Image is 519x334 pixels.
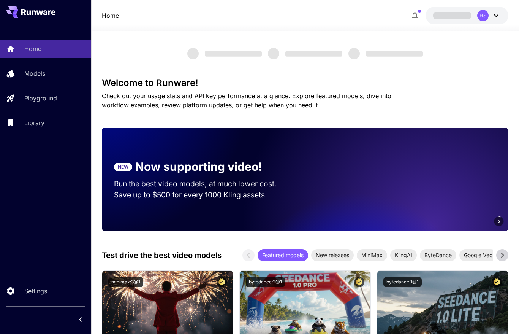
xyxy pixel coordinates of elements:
[24,286,47,296] p: Settings
[357,251,387,259] span: MiniMax
[492,277,502,287] button: Certified Model – Vetted for best performance and includes a commercial license.
[459,251,497,259] span: Google Veo
[108,277,143,287] button: minimax:3@1
[102,92,391,109] span: Check out your usage stats and API key performance at a glance. Explore featured models, dive int...
[258,251,308,259] span: Featured models
[383,277,422,287] button: bytedance:1@1
[114,178,291,189] p: Run the best video models, at much lower cost.
[217,277,227,287] button: Certified Model – Vetted for best performance and includes a commercial license.
[102,11,119,20] nav: breadcrumb
[24,118,44,127] p: Library
[354,277,364,287] button: Certified Model – Vetted for best performance and includes a commercial license.
[24,69,45,78] p: Models
[24,44,41,53] p: Home
[390,251,417,259] span: KlingAI
[135,158,262,175] p: Now supporting video!
[114,189,291,200] p: Save up to $500 for every 1000 Kling assets.
[81,313,91,326] div: Collapse sidebar
[420,251,456,259] span: ByteDance
[102,11,119,20] a: Home
[477,10,489,21] div: HS
[390,249,417,261] div: KlingAI
[76,315,85,324] button: Collapse sidebar
[311,251,354,259] span: New releases
[246,277,285,287] button: bytedance:2@1
[311,249,354,261] div: New releases
[357,249,387,261] div: MiniMax
[24,94,57,103] p: Playground
[258,249,308,261] div: Featured models
[102,250,222,261] p: Test drive the best video models
[118,164,128,170] p: NEW
[498,218,500,224] span: 6
[420,249,456,261] div: ByteDance
[102,78,508,88] h3: Welcome to Runware!
[426,7,508,24] button: HS
[459,249,497,261] div: Google Veo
